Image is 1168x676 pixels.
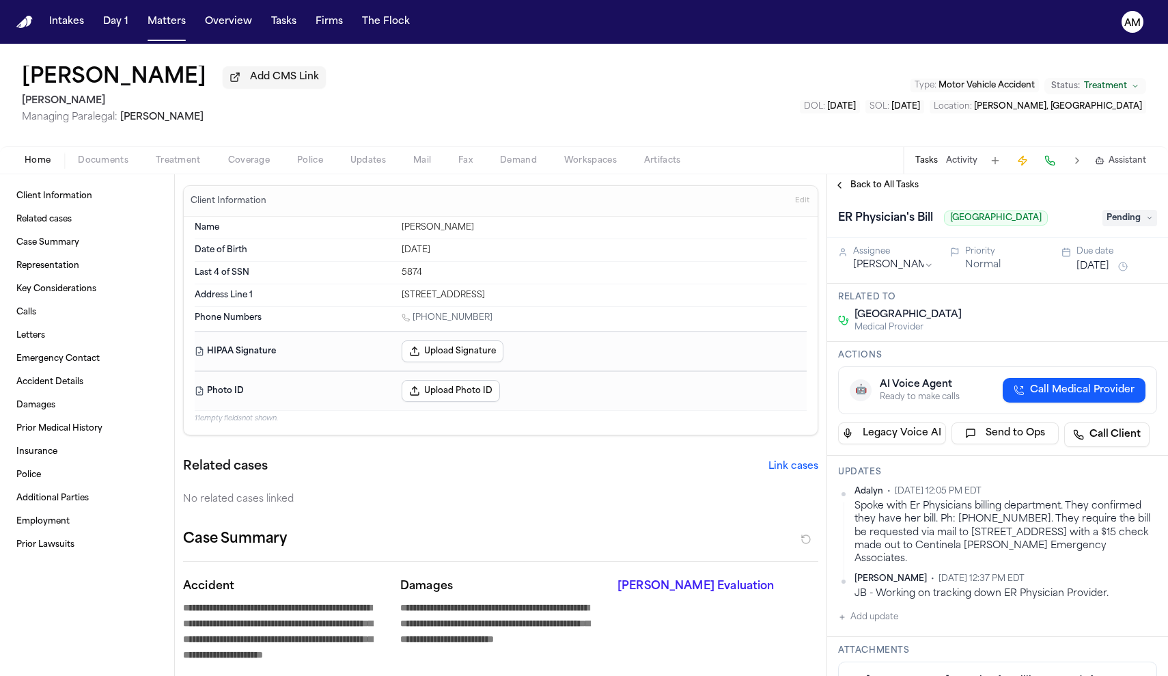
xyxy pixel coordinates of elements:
span: Add CMS Link [250,70,319,84]
span: SOL : [870,103,889,111]
dt: Last 4 of SSN [195,267,393,278]
a: Employment [11,511,163,532]
span: Additional Parties [16,493,89,504]
span: Edit [795,196,809,206]
button: Add CMS Link [223,66,326,88]
span: Representation [16,260,79,271]
a: Damages [11,394,163,416]
span: Demand [500,155,537,166]
button: Link cases [768,460,818,474]
button: Firms [310,10,348,34]
button: Edit Location: Van Nuys, CA [930,100,1146,113]
div: Spoke with Er Physicians billing department. They confirmed they have her bill. Ph: [PHONE_NUMBER... [854,500,1157,565]
span: Letters [16,330,45,341]
a: Additional Parties [11,487,163,509]
button: Change status from Treatment [1044,78,1146,94]
div: [PERSON_NAME] [402,222,807,233]
button: Intakes [44,10,89,34]
span: [GEOGRAPHIC_DATA] [854,308,962,322]
a: Key Considerations [11,278,163,300]
dt: Photo ID [195,380,393,402]
button: Legacy Voice AI [838,422,946,444]
a: Related cases [11,208,163,230]
button: Send to Ops [951,422,1059,444]
span: [PERSON_NAME] [120,112,204,122]
a: Prior Medical History [11,418,163,440]
a: Accident Details [11,371,163,393]
span: Artifacts [644,155,681,166]
span: [PERSON_NAME] [854,573,927,584]
a: Day 1 [98,10,134,34]
span: Status: [1051,81,1080,92]
span: Accident Details [16,377,83,388]
a: Police [11,464,163,486]
span: Assistant [1109,155,1146,166]
span: Police [16,470,41,481]
button: Make a Call [1040,151,1059,170]
span: Fax [458,155,473,166]
span: Documents [78,155,128,166]
div: [DATE] [402,245,807,256]
button: Assistant [1095,155,1146,166]
span: Case Summary [16,237,79,248]
text: AM [1124,18,1141,28]
span: [DATE] [891,103,920,111]
span: [DATE] [827,103,856,111]
button: Back to All Tasks [827,180,926,191]
button: Activity [946,155,977,166]
p: [PERSON_NAME] Evaluation [617,578,818,595]
a: Case Summary [11,232,163,254]
button: Edit [791,190,814,212]
a: Home [16,16,33,29]
span: Call Medical Provider [1030,383,1135,397]
h3: Attachments [838,645,1157,656]
button: Edit Type: Motor Vehicle Accident [910,79,1039,92]
span: Treatment [156,155,201,166]
h3: Actions [838,350,1157,361]
button: Edit SOL: 2027-05-17 [865,100,924,113]
div: Due date [1076,246,1157,257]
span: Workspaces [564,155,617,166]
h2: [PERSON_NAME] [22,93,326,109]
span: Back to All Tasks [850,180,919,191]
a: Representation [11,255,163,277]
div: No related cases linked [183,493,818,506]
span: Insurance [16,446,57,457]
div: [STREET_ADDRESS] [402,290,807,301]
span: Mail [413,155,431,166]
div: Ready to make calls [880,392,960,403]
span: Updates [350,155,386,166]
span: Medical Provider [854,322,962,333]
span: Adalyn [854,486,883,497]
dt: Address Line 1 [195,290,393,301]
h2: Case Summary [183,528,287,550]
h3: Updates [838,467,1157,478]
dt: Date of Birth [195,245,393,256]
button: The Flock [357,10,415,34]
h3: Related to [838,292,1157,303]
h1: ER Physician's Bill [833,207,938,229]
button: [DATE] [1076,260,1109,273]
a: Call Client [1064,422,1150,447]
span: • [887,486,891,497]
span: Key Considerations [16,284,96,295]
dt: Name [195,222,393,233]
p: Accident [183,578,384,595]
h2: Related cases [183,457,268,476]
span: Home [25,155,51,166]
button: Overview [199,10,258,34]
a: Tasks [266,10,302,34]
span: Pending [1102,210,1157,226]
button: Create Immediate Task [1013,151,1032,170]
span: Prior Lawsuits [16,539,74,550]
button: Add update [838,609,898,625]
h1: [PERSON_NAME] [22,66,206,90]
div: AI Voice Agent [880,378,960,392]
a: Prior Lawsuits [11,534,163,556]
button: Call Medical Provider [1003,378,1145,403]
button: Matters [142,10,191,34]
